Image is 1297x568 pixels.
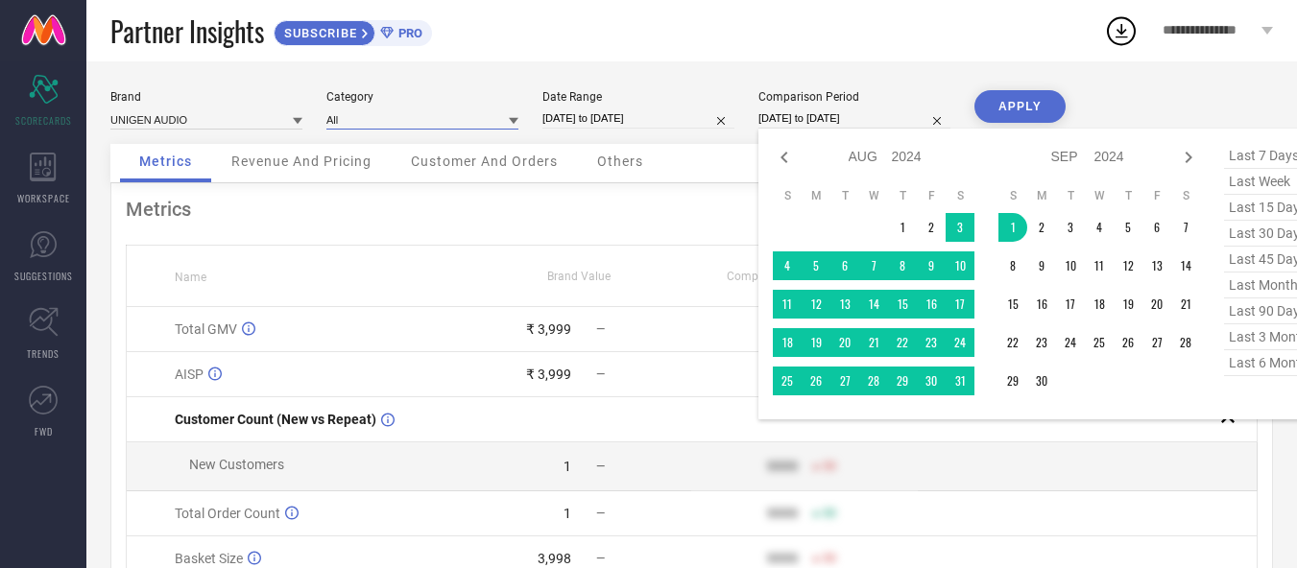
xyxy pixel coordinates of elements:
th: Saturday [1171,188,1200,203]
td: Thu Sep 05 2024 [1114,213,1142,242]
td: Tue Aug 13 2024 [830,290,859,319]
div: Comparison Period [758,90,950,104]
td: Tue Sep 17 2024 [1056,290,1085,319]
div: Date Range [542,90,734,104]
td: Tue Aug 27 2024 [830,367,859,395]
span: New Customers [189,457,284,472]
input: Select comparison period [758,108,950,129]
th: Tuesday [830,188,859,203]
td: Fri Aug 16 2024 [917,290,946,319]
td: Sun Sep 01 2024 [998,213,1027,242]
th: Thursday [1114,188,1142,203]
td: Thu Aug 15 2024 [888,290,917,319]
span: — [596,507,605,520]
span: Revenue And Pricing [231,154,372,169]
td: Sun Aug 18 2024 [773,328,802,357]
td: Sun Aug 25 2024 [773,367,802,395]
td: Sat Sep 28 2024 [1171,328,1200,357]
th: Sunday [998,188,1027,203]
td: Fri Aug 09 2024 [917,251,946,280]
td: Fri Aug 23 2024 [917,328,946,357]
td: Mon Aug 05 2024 [802,251,830,280]
td: Fri Sep 13 2024 [1142,251,1171,280]
span: Competitors Value [727,270,824,283]
td: Mon Sep 09 2024 [1027,251,1056,280]
span: Customer Count (New vs Repeat) [175,412,376,427]
td: Sun Aug 11 2024 [773,290,802,319]
span: Name [175,271,206,284]
td: Mon Aug 26 2024 [802,367,830,395]
div: Metrics [126,198,1258,221]
td: Tue Sep 03 2024 [1056,213,1085,242]
td: Mon Sep 02 2024 [1027,213,1056,242]
td: Sat Sep 07 2024 [1171,213,1200,242]
span: SUBSCRIBE [275,26,362,40]
td: Sun Sep 15 2024 [998,290,1027,319]
td: Tue Sep 10 2024 [1056,251,1085,280]
td: Mon Sep 16 2024 [1027,290,1056,319]
td: Sat Aug 10 2024 [946,251,974,280]
td: Wed Sep 11 2024 [1085,251,1114,280]
th: Monday [802,188,830,203]
span: Brand Value [547,270,611,283]
td: Mon Sep 30 2024 [1027,367,1056,395]
td: Sun Sep 08 2024 [998,251,1027,280]
th: Thursday [888,188,917,203]
div: 1 [564,459,571,474]
span: WORKSPACE [17,191,70,205]
td: Wed Sep 25 2024 [1085,328,1114,357]
a: SUBSCRIBEPRO [274,15,432,46]
div: 9999 [767,551,798,566]
td: Wed Sep 18 2024 [1085,290,1114,319]
td: Thu Sep 19 2024 [1114,290,1142,319]
td: Sun Sep 29 2024 [998,367,1027,395]
span: 50 [823,552,836,565]
span: Basket Size [175,551,243,566]
td: Wed Aug 28 2024 [859,367,888,395]
td: Thu Sep 26 2024 [1114,328,1142,357]
div: Category [326,90,518,104]
td: Sun Sep 22 2024 [998,328,1027,357]
span: PRO [394,26,422,40]
span: SUGGESTIONS [14,269,73,283]
td: Wed Aug 07 2024 [859,251,888,280]
th: Monday [1027,188,1056,203]
td: Sat Aug 31 2024 [946,367,974,395]
td: Sat Aug 24 2024 [946,328,974,357]
td: Tue Aug 20 2024 [830,328,859,357]
span: Metrics [139,154,192,169]
td: Fri Sep 06 2024 [1142,213,1171,242]
span: Customer And Orders [411,154,558,169]
th: Wednesday [859,188,888,203]
div: 1 [564,506,571,521]
td: Thu Aug 29 2024 [888,367,917,395]
input: Select date range [542,108,734,129]
td: Sat Sep 14 2024 [1171,251,1200,280]
span: — [596,322,605,336]
span: — [596,367,605,381]
div: ₹ 3,999 [526,367,571,382]
div: 3,998 [538,551,571,566]
div: Open download list [1104,13,1139,48]
th: Friday [917,188,946,203]
td: Sat Sep 21 2024 [1171,290,1200,319]
span: Partner Insights [110,12,264,51]
span: FWD [35,424,53,438]
td: Thu Sep 12 2024 [1114,251,1142,280]
div: Previous month [773,146,796,169]
div: 9999 [767,506,798,521]
button: APPLY [974,90,1066,123]
td: Mon Sep 23 2024 [1027,328,1056,357]
td: Sun Aug 04 2024 [773,251,802,280]
td: Fri Sep 27 2024 [1142,328,1171,357]
td: Thu Aug 01 2024 [888,213,917,242]
span: Total Order Count [175,506,280,521]
td: Thu Aug 08 2024 [888,251,917,280]
span: — [596,460,605,473]
td: Sat Aug 03 2024 [946,213,974,242]
span: TRENDS [27,346,60,361]
td: Fri Aug 30 2024 [917,367,946,395]
td: Sat Aug 17 2024 [946,290,974,319]
div: Brand [110,90,302,104]
td: Tue Aug 06 2024 [830,251,859,280]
